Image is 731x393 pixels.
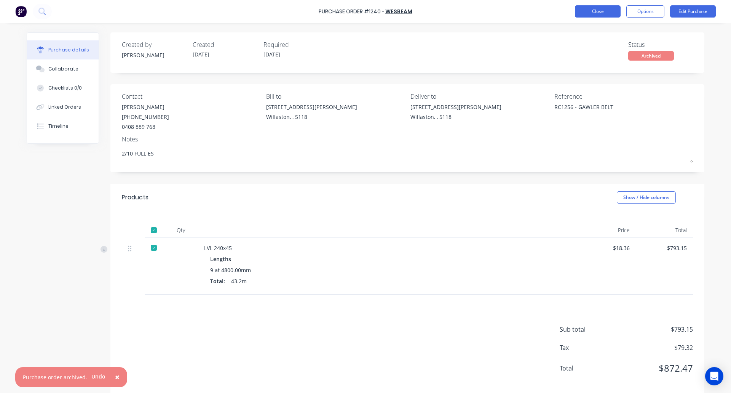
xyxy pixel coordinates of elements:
div: Qty [164,223,198,238]
div: Total [636,223,693,238]
div: Checklists 0/0 [48,85,82,91]
span: Sub total [560,325,617,334]
button: Edit Purchase [670,5,716,18]
div: Collaborate [48,66,78,72]
div: [PHONE_NUMBER] [122,113,169,121]
div: Contact [122,92,260,101]
textarea: 2/10 FULL ES [122,146,693,163]
div: Archived [628,51,674,61]
div: [STREET_ADDRESS][PERSON_NAME] [266,103,357,111]
div: Timeline [48,123,69,130]
span: × [115,372,120,382]
div: Status [628,40,693,49]
div: Linked Orders [48,104,81,111]
a: Wesbeam [385,8,412,15]
button: Collaborate [27,59,99,79]
span: Total [560,364,617,373]
div: Purchase Order #1240 - [319,8,385,16]
div: Purchase details [48,47,89,53]
span: $79.32 [617,343,693,352]
div: Bill to [266,92,405,101]
div: Willaston, , 5118 [266,113,357,121]
div: Products [122,193,148,202]
span: $872.47 [617,361,693,375]
div: Open Intercom Messenger [705,367,723,385]
div: [PERSON_NAME] [122,51,187,59]
span: Lengths [210,255,231,263]
span: Tax [560,343,617,352]
div: Created [193,40,257,49]
button: Close [575,5,621,18]
button: Show / Hide columns [617,191,676,204]
div: Price [579,223,636,238]
div: $18.36 [585,244,630,252]
div: Created by [122,40,187,49]
button: Checklists 0/0 [27,79,99,98]
button: Undo [87,371,110,382]
img: Factory [15,6,27,17]
div: Reference [554,92,693,101]
textarea: RC1256 - GAWLER BELT [554,103,650,120]
div: LVL 240x45 [204,244,573,252]
div: 0408 889 768 [122,123,169,131]
button: Purchase details [27,40,99,59]
button: Timeline [27,117,99,136]
div: [PERSON_NAME] [122,103,169,111]
span: 43.2m [231,277,247,285]
div: Willaston, , 5118 [410,113,501,121]
button: Close [107,368,127,387]
button: Options [626,5,664,18]
div: Notes [122,135,693,144]
div: $793.15 [642,244,687,252]
span: Total: [210,277,225,285]
button: Linked Orders [27,98,99,117]
div: Required [263,40,328,49]
div: [STREET_ADDRESS][PERSON_NAME] [410,103,501,111]
span: $793.15 [617,325,693,334]
span: 9 at 4800.00mm [210,266,251,274]
div: Deliver to [410,92,549,101]
div: Purchase order archived. [23,373,87,381]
